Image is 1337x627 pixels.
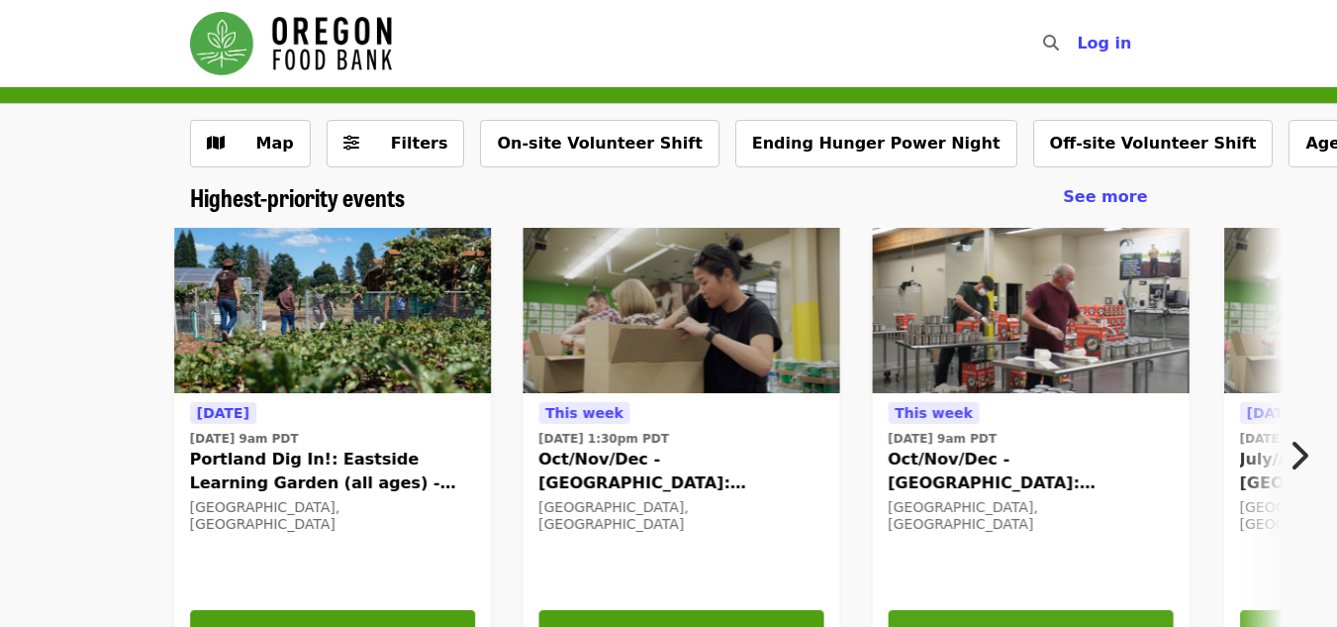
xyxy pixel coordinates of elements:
time: [DATE] 1:30pm PDT [538,430,669,448]
span: This week [895,405,973,421]
span: See more [1063,187,1147,206]
span: Filters [391,134,448,153]
span: Portland Dig In!: Eastside Learning Garden (all ages) - Aug/Sept/Oct [190,448,475,495]
span: Highest-priority events [190,179,405,214]
i: search icon [1043,34,1059,52]
time: [DATE] 9am PDT [190,430,299,448]
span: [DATE] [197,405,249,421]
button: Off-site Volunteer Shift [1033,120,1274,167]
i: sliders-h icon [343,134,359,153]
img: Portland Dig In!: Eastside Learning Garden (all ages) - Aug/Sept/Oct organized by Oregon Food Bank [174,228,491,394]
div: [GEOGRAPHIC_DATA], [GEOGRAPHIC_DATA] [538,499,823,533]
i: map icon [207,134,225,153]
img: Oct/Nov/Dec - Portland: Repack/Sort (age 16+) organized by Oregon Food Bank [872,228,1189,394]
span: Oct/Nov/Dec - [GEOGRAPHIC_DATA]: Repack/Sort (age [DEMOGRAPHIC_DATA]+) [888,448,1173,495]
a: Highest-priority events [190,183,405,212]
button: Filters (0 selected) [327,120,465,167]
input: Search [1071,20,1087,67]
span: Map [256,134,294,153]
button: Next item [1272,428,1337,483]
span: Oct/Nov/Dec - [GEOGRAPHIC_DATA]: Repack/Sort (age [DEMOGRAPHIC_DATA]+) [538,448,823,495]
div: Highest-priority events [174,183,1164,212]
i: chevron-right icon [1289,437,1308,474]
div: [GEOGRAPHIC_DATA], [GEOGRAPHIC_DATA] [190,499,475,533]
time: [DATE] 9am PDT [888,430,997,448]
span: This week [545,405,623,421]
img: Oregon Food Bank - Home [190,12,392,75]
button: On-site Volunteer Shift [480,120,718,167]
span: Log in [1077,34,1131,52]
button: Show map view [190,120,311,167]
img: Oct/Nov/Dec - Portland: Repack/Sort (age 8+) organized by Oregon Food Bank [523,228,839,394]
div: [GEOGRAPHIC_DATA], [GEOGRAPHIC_DATA] [888,499,1173,533]
button: Ending Hunger Power Night [735,120,1017,167]
button: Log in [1061,24,1147,63]
a: See more [1063,185,1147,209]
